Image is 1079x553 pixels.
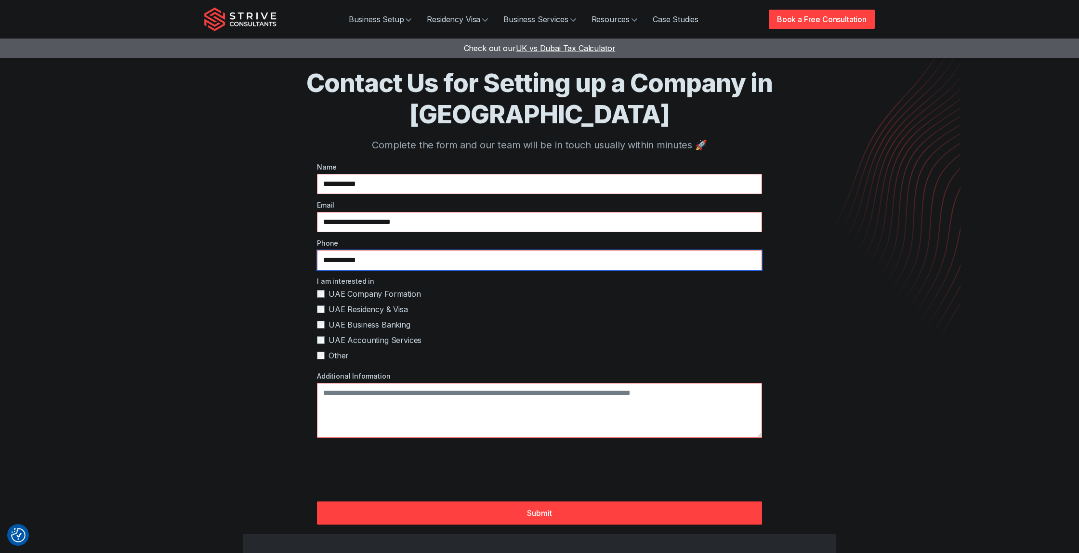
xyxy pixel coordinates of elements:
a: Check out ourUK vs Dubai Tax Calculator [464,43,616,53]
label: Email [317,200,762,210]
h1: Contact Us for Setting up a Company in [GEOGRAPHIC_DATA] [243,67,836,130]
img: Revisit consent button [11,528,26,542]
a: Business Services [496,10,583,29]
input: Other [317,352,325,359]
input: UAE Residency & Visa [317,305,325,313]
input: UAE Accounting Services [317,336,325,344]
a: Business Setup [341,10,420,29]
input: UAE Company Formation [317,290,325,298]
a: Residency Visa [419,10,496,29]
span: UAE Residency & Visa [329,303,408,315]
button: Consent Preferences [11,528,26,542]
span: UAE Company Formation [329,288,421,300]
iframe: reCAPTCHA [317,452,463,490]
span: UAE Business Banking [329,319,410,330]
input: UAE Business Banking [317,321,325,329]
label: I am interested in [317,276,762,286]
span: UAE Accounting Services [329,334,421,346]
a: Case Studies [645,10,706,29]
img: Strive Consultants [204,7,276,31]
a: Resources [584,10,645,29]
label: Phone [317,238,762,248]
p: Complete the form and our team will be in touch usually within minutes 🚀 [243,138,836,152]
button: Submit [317,501,762,525]
span: Other [329,350,349,361]
label: Name [317,162,762,172]
span: UK vs Dubai Tax Calculator [516,43,616,53]
label: Additional Information [317,371,762,381]
a: Book a Free Consultation [769,10,875,29]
